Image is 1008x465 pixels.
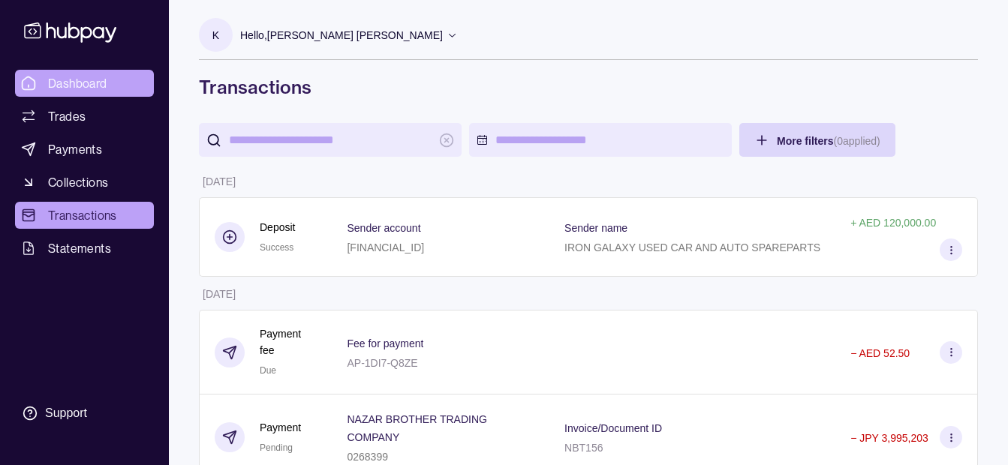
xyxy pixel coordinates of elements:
span: Transactions [48,206,117,224]
span: Statements [48,239,111,257]
p: Fee for payment [347,337,423,349]
p: − AED 52.50 [850,347,910,359]
p: − JPY 3,995,203 [850,432,928,444]
span: Payments [48,140,102,158]
a: Dashboard [15,70,154,97]
p: Sender name [564,222,627,234]
p: Payment [260,419,301,436]
p: [DATE] [203,175,236,187]
a: Support [15,397,154,429]
span: Dashboard [48,74,107,92]
p: [DATE] [203,288,236,300]
p: K [212,27,219,43]
a: Payments [15,136,154,163]
span: Pending [260,442,293,453]
p: NAZAR BROTHER TRADING COMPANY [347,413,486,443]
button: More filters(0applied) [739,123,895,157]
div: Support [45,405,87,421]
p: Deposit [260,219,295,235]
p: NBT156 [564,442,603,454]
p: [FINANCIAL_ID] [347,241,424,253]
span: Trades [48,107,86,125]
a: Statements [15,235,154,262]
p: Invoice/Document ID [564,422,662,434]
a: Collections [15,169,154,196]
p: 0268399 [347,451,388,463]
h1: Transactions [199,75,978,99]
input: search [229,123,432,157]
p: Payment fee [260,325,317,358]
p: + AED 120,000.00 [850,217,936,229]
a: Trades [15,103,154,130]
p: Hello, [PERSON_NAME] [PERSON_NAME] [240,27,443,43]
span: Due [260,365,276,376]
a: Transactions [15,202,154,229]
span: More filters [777,135,880,147]
p: Sender account [347,222,420,234]
p: ( 0 applied) [833,135,880,147]
p: AP-1DI7-Q8ZE [347,357,417,369]
span: Success [260,242,293,253]
p: IRON GALAXY USED CAR AND AUTO SPAREPARTS [564,241,820,253]
span: Collections [48,173,108,191]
